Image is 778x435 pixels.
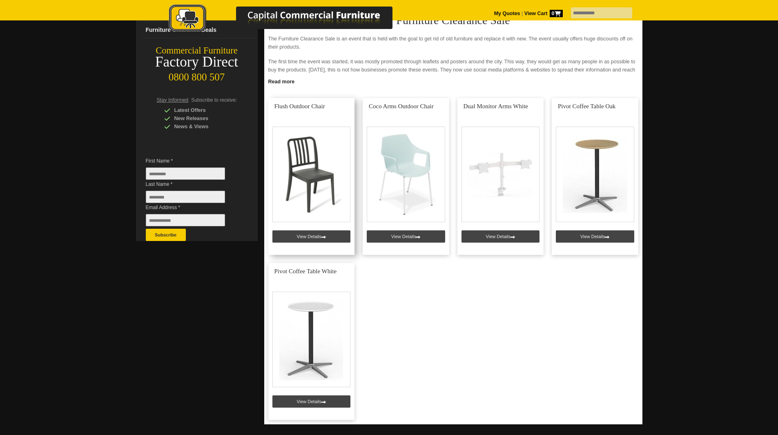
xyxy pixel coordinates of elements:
[136,67,258,83] div: 0800 800 507
[164,123,242,131] div: News & Views
[146,229,186,241] button: Subscribe
[524,11,563,16] strong: View Cart
[191,97,237,103] span: Subscribe to receive:
[550,10,563,17] span: 0
[494,11,520,16] a: My Quotes
[146,4,432,34] img: Capital Commercial Furniture Logo
[146,167,225,180] input: First Name *
[268,35,638,51] p: The Furniture Clearance Sale is an event that is held with the goal to get rid of old furniture a...
[523,11,562,16] a: View Cart0
[136,45,258,56] div: Commercial Furniture
[268,14,638,27] h2: Furniture Clearance Sale
[136,56,258,68] div: Factory Direct
[146,4,432,36] a: Capital Commercial Furniture Logo
[164,114,242,123] div: New Releases
[264,76,642,86] a: Click to read more
[146,157,237,165] span: First Name *
[268,58,638,82] p: The first time the event was started, it was mostly promoted through leaflets and posters around ...
[164,106,242,114] div: Latest Offers
[146,180,237,188] span: Last Name *
[143,22,258,38] a: Furniture Clearance Deals
[146,191,225,203] input: Last Name *
[146,214,225,226] input: Email Address *
[157,97,189,103] span: Stay Informed
[146,203,237,212] span: Email Address *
